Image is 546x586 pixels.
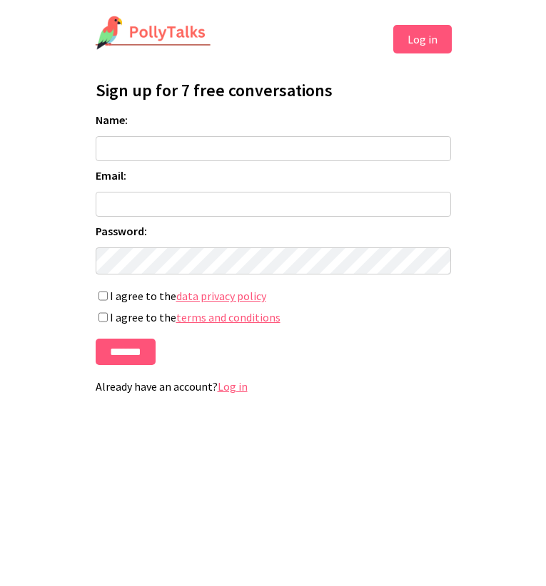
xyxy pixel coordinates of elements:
[96,168,451,183] label: Email:
[176,310,280,324] a: terms and conditions
[98,291,108,301] input: I agree to thedata privacy policy
[96,289,451,303] label: I agree to the
[98,312,108,322] input: I agree to theterms and conditions
[96,310,451,324] label: I agree to the
[96,79,451,101] h1: Sign up for 7 free conversations
[176,289,266,303] a: data privacy policy
[393,25,452,53] button: Log in
[96,379,451,394] p: Already have an account?
[95,16,212,51] img: PollyTalks Logo
[96,113,451,127] label: Name:
[218,379,248,394] a: Log in
[96,224,451,238] label: Password:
